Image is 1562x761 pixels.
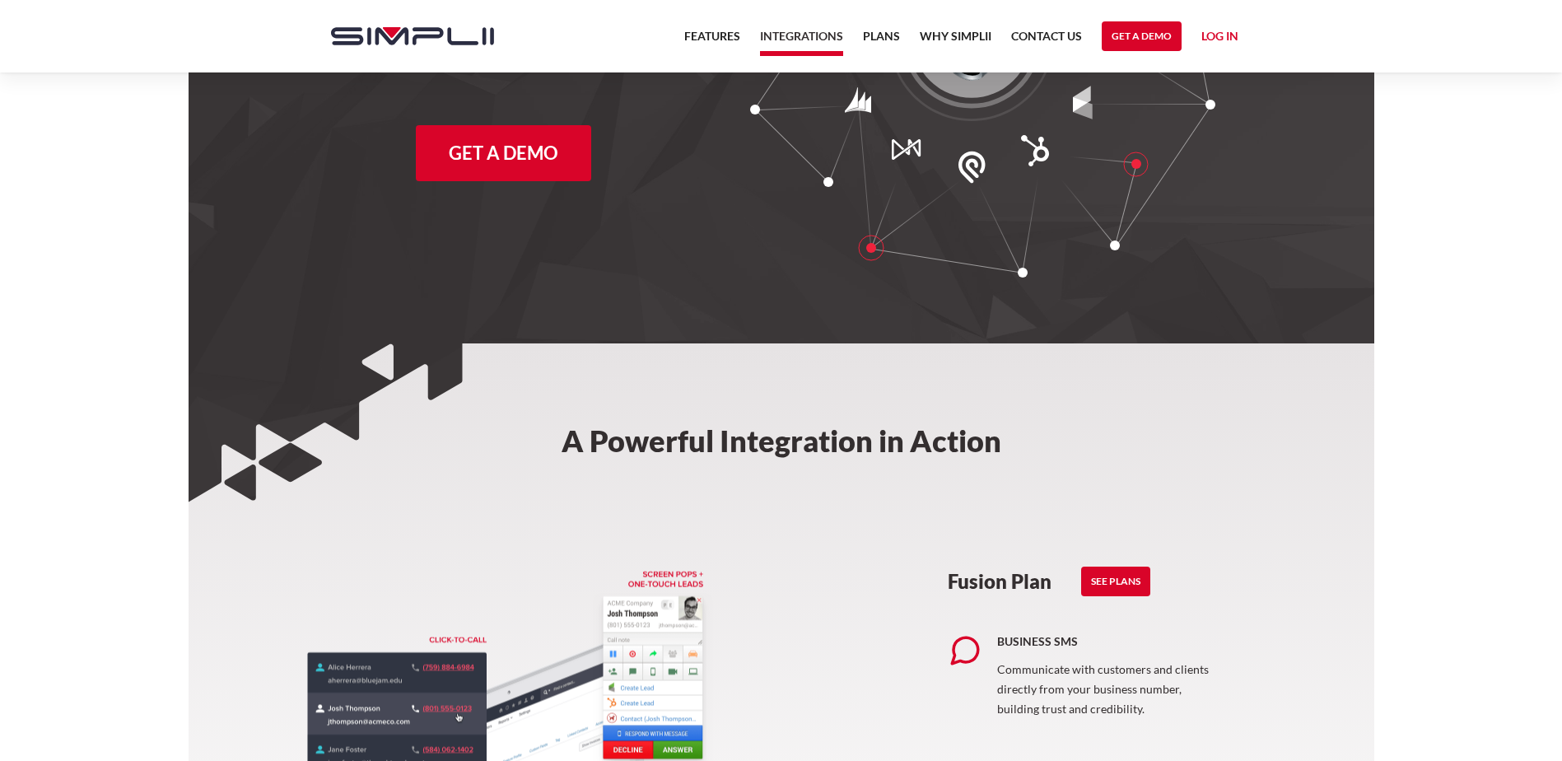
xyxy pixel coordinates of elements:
p: Communicate with customers and clients directly from your business number, building trust and cre... [997,660,1219,719]
a: See Plans [1081,567,1150,596]
a: Log in [1201,26,1238,51]
img: Simplii [331,27,494,45]
a: Contact US [1011,26,1082,56]
a: Get a Demo [416,125,591,181]
a: Why Simplii [920,26,991,56]
h2: A Powerful Integration in Action [525,343,1038,480]
h5: Business SMS [997,633,1219,650]
a: Features [684,26,740,56]
a: Plans [863,26,900,56]
h3: Fusion Plan [948,569,1051,594]
a: Integrations [760,26,843,56]
a: Get a Demo [1102,21,1182,51]
a: Business SMSCommunicate with customers and clients directly from your business number, building t... [948,614,1248,749]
